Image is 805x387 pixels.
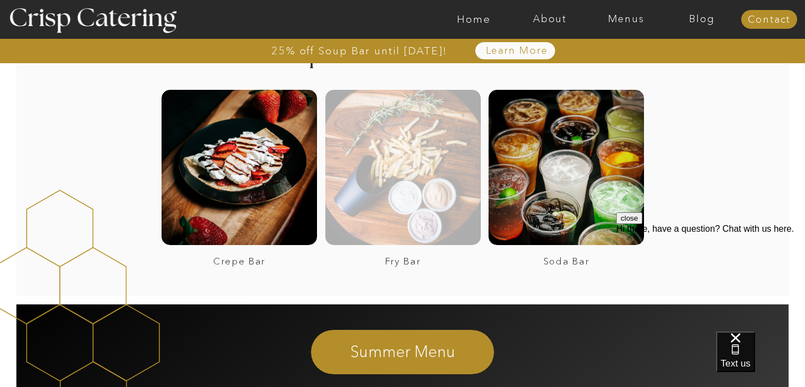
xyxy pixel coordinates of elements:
a: 25% off Soup Bar until [DATE]! [232,45,487,57]
a: Menus [588,14,664,25]
a: Fry Bar [327,256,478,267]
a: Learn More [460,45,573,57]
a: Soda Bar [491,256,642,267]
a: Contact [741,14,797,26]
a: Blog [664,14,740,25]
iframe: podium webchat widget bubble [716,332,805,387]
a: Crepe Bar [164,256,315,267]
a: Home [436,14,512,25]
a: Summer Menu [252,341,554,361]
iframe: podium webchat widget prompt [616,212,805,345]
a: About [512,14,588,25]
